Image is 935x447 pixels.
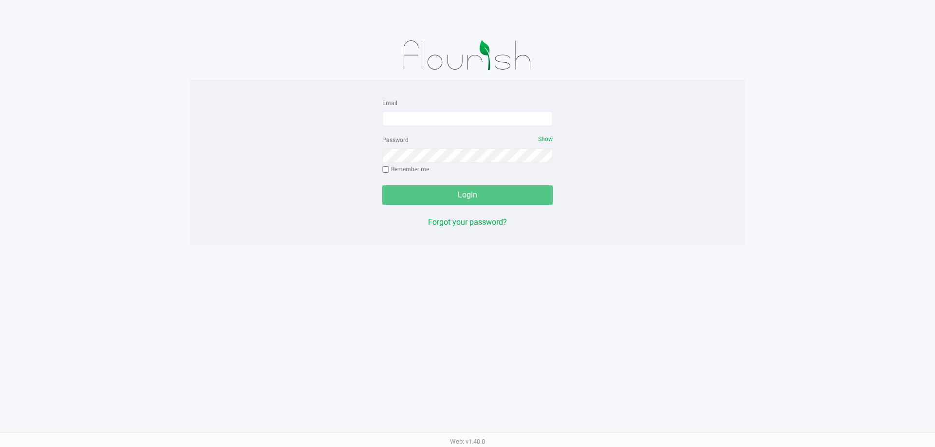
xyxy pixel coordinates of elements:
span: Show [538,136,553,143]
label: Email [382,99,397,107]
span: Web: v1.40.0 [450,438,485,445]
label: Remember me [382,165,429,174]
input: Remember me [382,166,389,173]
label: Password [382,136,409,144]
button: Forgot your password? [428,216,507,228]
